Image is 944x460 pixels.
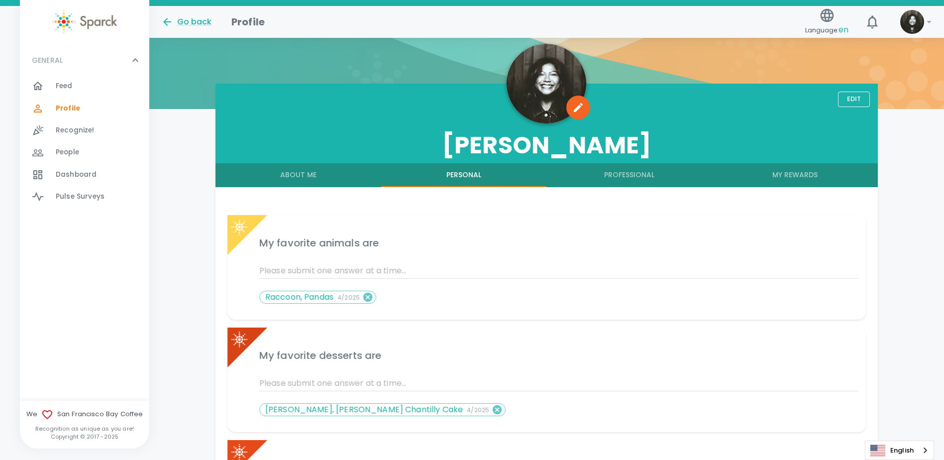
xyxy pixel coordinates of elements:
[161,16,211,28] button: Go back
[712,163,878,187] button: My Rewards
[265,404,489,416] p: [PERSON_NAME], [PERSON_NAME] Chantilly Cake
[507,44,586,123] img: Picture of Angel Coloyan
[215,131,878,159] h3: [PERSON_NAME]
[20,433,149,441] p: Copyright © 2017 - 2025
[20,186,149,208] a: Pulse Surveys
[259,235,858,251] h6: My favorite animals are
[20,119,149,141] a: Recognize!
[865,441,934,460] a: English
[20,75,149,97] a: Feed
[52,10,117,33] img: Sparck logo
[20,45,149,75] div: GENERAL
[865,441,934,460] aside: Language selected: English
[259,347,858,363] h6: My favorite desserts are
[865,441,934,460] div: Language
[56,125,95,135] span: Recognize!
[56,192,105,202] span: Pulse Surveys
[265,291,360,303] p: Raccoon, Pandas
[215,163,381,187] button: About Me
[56,170,97,180] span: Dashboard
[259,375,858,391] input: Please submit one answer at a time...
[231,444,247,460] img: Sparck logo
[56,104,80,114] span: Profile
[20,141,149,163] a: People
[231,332,247,347] img: Sparck logo
[231,219,247,235] img: Sparck logo
[337,293,360,302] span: 4/2025
[838,92,870,107] button: Edit
[32,55,63,65] p: GENERAL
[231,14,265,30] h1: Profile
[20,98,149,119] a: Profile
[381,163,547,187] button: Personal
[546,163,712,187] button: Professional
[20,425,149,433] p: Recognition as unique as you are!
[259,403,506,416] div: [PERSON_NAME], [PERSON_NAME] Chantilly Cake4/2025
[805,23,848,37] span: Language:
[801,4,852,40] button: Language:en
[467,406,490,414] span: 4/2025
[215,163,878,187] div: full width tabs
[20,164,149,186] a: Dashboard
[259,291,376,304] div: Raccoon, Pandas4/2025
[900,10,924,34] img: Picture of Angel
[20,409,149,421] span: We San Francisco Bay Coffee
[259,263,858,279] input: Please submit one answer at a time...
[56,147,79,157] span: People
[56,81,73,91] span: Feed
[20,75,149,212] div: GENERAL
[839,24,848,35] span: en
[20,10,149,33] a: Sparck logo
